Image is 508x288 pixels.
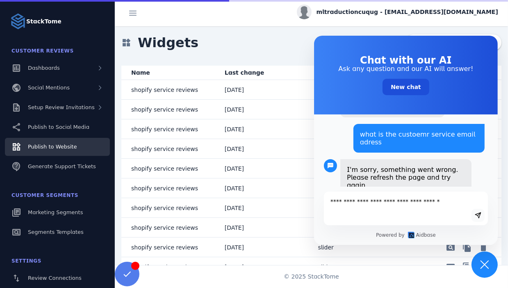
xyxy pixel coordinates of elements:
p: shopify service reviews [131,85,198,95]
a: Publish to Website [5,138,110,156]
span: Publish to Social Media [28,124,89,130]
p: [DATE] [225,203,244,213]
span: Review Connections [28,275,82,281]
p: [DATE] [225,262,244,272]
span: Settings [11,258,41,264]
p: shopify service reviews [131,203,198,213]
span: Segments Templates [28,229,84,235]
mat-header-cell: Layout [312,66,405,80]
a: Publish to Social Media [5,118,110,136]
p: shopify service reviews [131,242,198,252]
p: [DATE] [225,124,244,134]
button: ADD NEW CONFIGURATION [405,34,501,51]
a: Review Connections [5,269,110,287]
span: Widgets [131,26,205,59]
span: mltraductioncuqug - [EMAIL_ADDRESS][DOMAIN_NAME] [317,8,498,16]
p: [DATE] [225,144,244,154]
p: shopify service reviews [131,124,198,134]
span: Marketing Segments [28,209,83,215]
span: Dashboards [28,65,60,71]
span: Customer Reviews [11,48,74,54]
strong: StackTome [26,17,62,26]
span: Publish to Website [28,144,77,150]
p: [DATE] [225,183,244,193]
span: Generate Support Tickets [28,163,96,169]
span: Social Mentions [28,85,70,91]
img: profile.jpg [297,5,312,19]
span: Setup Review Invitations [28,104,95,110]
p: shopify service reviews [131,164,198,174]
button: mltraductioncuqug - [EMAIL_ADDRESS][DOMAIN_NAME] [297,5,498,19]
p: shopify service reviews [131,105,198,114]
p: [DATE] [225,223,244,233]
p: shopify service reviews [131,183,198,193]
a: Generate Support Tickets [5,158,110,176]
mat-header-cell: Last change [218,66,312,80]
p: [DATE] [225,85,244,95]
span: Customer Segments [11,192,78,198]
p: [DATE] [225,242,244,252]
p: [DATE] [225,105,244,114]
mat-icon: widgets [121,38,131,48]
mat-header-cell: Name [121,66,218,80]
p: shopify service reviews [131,223,198,233]
p: shopify service reviews [131,262,198,272]
a: Marketing Segments [5,203,110,222]
p: shopify service reviews [131,144,198,154]
a: Segments Templates [5,223,110,241]
img: Logo image [10,13,26,30]
span: © 2025 StackTome [284,272,339,281]
p: [DATE] [225,164,244,174]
